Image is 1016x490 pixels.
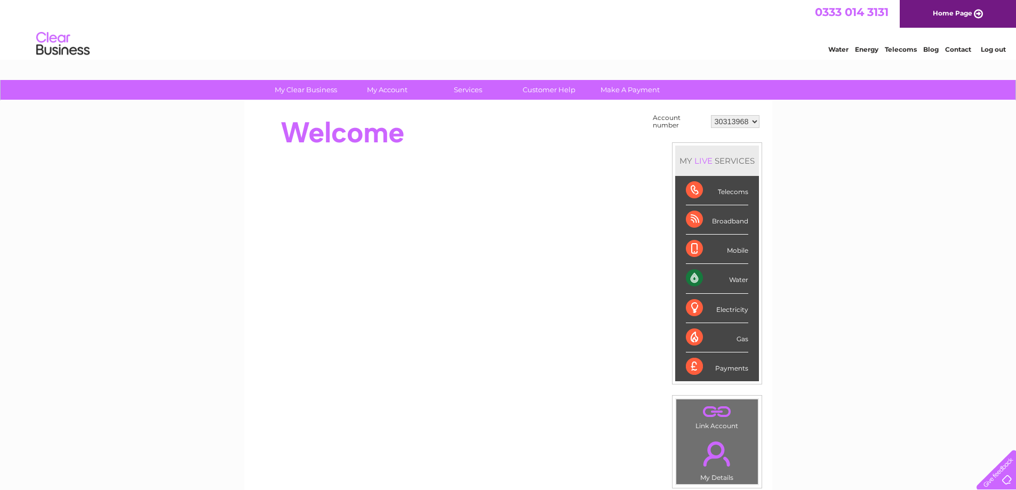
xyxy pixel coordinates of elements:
[686,235,748,264] div: Mobile
[679,402,755,421] a: .
[424,80,512,100] a: Services
[686,176,748,205] div: Telecoms
[676,399,758,432] td: Link Account
[343,80,431,100] a: My Account
[686,264,748,293] div: Water
[828,45,849,53] a: Water
[586,80,674,100] a: Make A Payment
[686,205,748,235] div: Broadband
[686,352,748,381] div: Payments
[262,80,350,100] a: My Clear Business
[675,146,759,176] div: MY SERVICES
[855,45,878,53] a: Energy
[945,45,971,53] a: Contact
[679,435,755,472] a: .
[981,45,1006,53] a: Log out
[923,45,939,53] a: Blog
[676,432,758,485] td: My Details
[686,323,748,352] div: Gas
[885,45,917,53] a: Telecoms
[257,6,761,52] div: Clear Business is a trading name of Verastar Limited (registered in [GEOGRAPHIC_DATA] No. 3667643...
[650,111,708,132] td: Account number
[505,80,593,100] a: Customer Help
[686,294,748,323] div: Electricity
[36,28,90,60] img: logo.png
[815,5,889,19] a: 0333 014 3131
[692,156,715,166] div: LIVE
